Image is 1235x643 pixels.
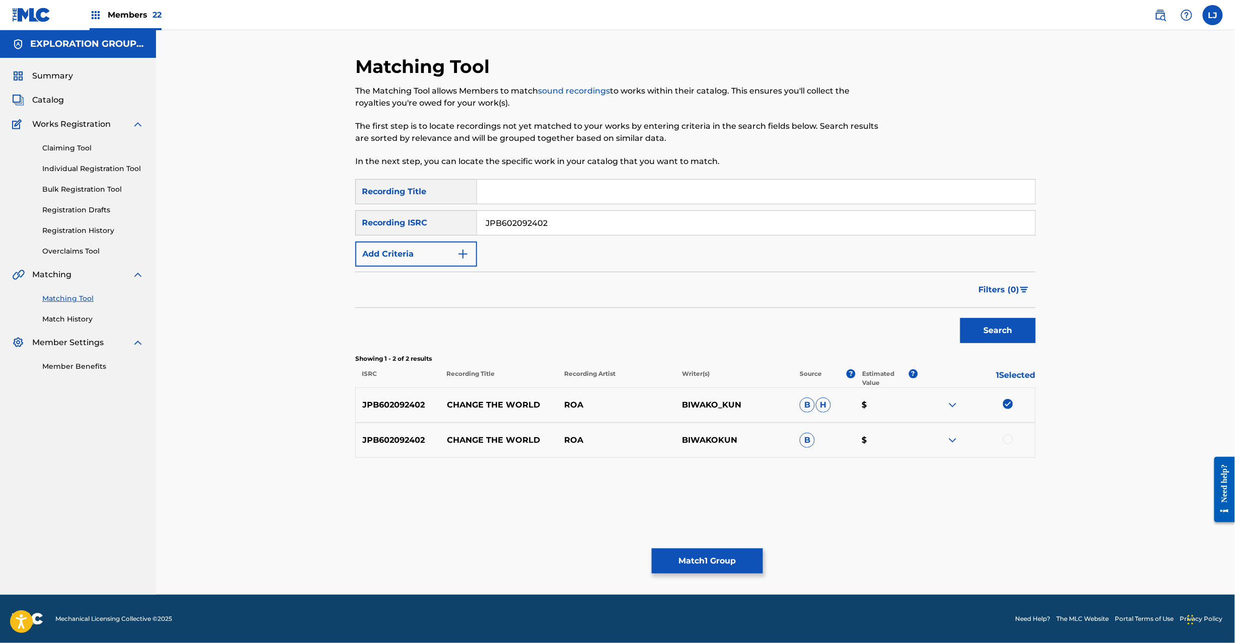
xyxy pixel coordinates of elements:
img: filter [1020,287,1029,293]
img: Top Rightsholders [90,9,102,21]
img: Matching [12,269,25,281]
p: Estimated Value [862,369,908,387]
img: expand [947,399,959,411]
p: CHANGE THE WORLD [440,434,558,446]
img: help [1181,9,1193,21]
a: CatalogCatalog [12,94,64,106]
img: MLC Logo [12,8,51,22]
div: Help [1177,5,1197,25]
a: Match History [42,314,144,325]
a: Registration History [42,225,144,236]
img: expand [947,434,959,446]
span: Mechanical Licensing Collective © 2025 [55,614,172,623]
p: Showing 1 - 2 of 2 results [355,354,1036,363]
iframe: Chat Widget [1185,595,1235,643]
a: Member Benefits [42,361,144,372]
p: BIWAKOKUN [675,434,793,446]
img: deselect [1003,399,1013,409]
div: Drag [1188,605,1194,635]
p: The first step is to locate recordings not yet matched to your works by entering criteria in the ... [355,120,879,144]
span: Summary [32,70,73,82]
iframe: Resource Center [1207,449,1235,530]
a: Privacy Policy [1180,614,1223,623]
button: Match1 Group [652,548,763,574]
a: Public Search [1150,5,1171,25]
form: Search Form [355,179,1036,348]
h2: Matching Tool [355,55,495,78]
p: In the next step, you can locate the specific work in your catalog that you want to match. [355,155,879,168]
p: Source [800,369,822,387]
span: Members [108,9,162,21]
a: Overclaims Tool [42,246,144,257]
a: The MLC Website [1057,614,1109,623]
button: Add Criteria [355,242,477,267]
img: Accounts [12,38,24,50]
p: $ [856,434,918,446]
span: ? [909,369,918,378]
p: $ [856,399,918,411]
a: Individual Registration Tool [42,164,144,174]
p: ISRC [355,369,440,387]
a: Need Help? [1016,614,1051,623]
span: Works Registration [32,118,111,130]
button: Search [960,318,1036,343]
img: Works Registration [12,118,25,130]
p: JPB602092402 [356,399,440,411]
img: expand [132,269,144,281]
img: Member Settings [12,337,24,349]
a: SummarySummary [12,70,73,82]
span: Filters ( 0 ) [979,284,1020,296]
h5: EXPLORATION GROUP LLC [30,38,144,50]
img: Summary [12,70,24,82]
div: User Menu [1203,5,1223,25]
img: Catalog [12,94,24,106]
span: H [816,397,831,413]
button: Filters (0) [973,277,1036,302]
span: B [800,433,815,448]
a: Bulk Registration Tool [42,184,144,195]
p: BIWAKO_KUN [675,399,793,411]
a: Portal Terms of Use [1115,614,1174,623]
span: Matching [32,269,71,281]
span: 22 [152,10,162,20]
img: search [1154,9,1167,21]
a: Claiming Tool [42,143,144,153]
img: expand [132,118,144,130]
p: 1 Selected [918,369,1036,387]
span: ? [846,369,856,378]
p: JPB602092402 [356,434,440,446]
p: Recording Artist [558,369,675,387]
p: The Matching Tool allows Members to match to works within their catalog. This ensures you'll coll... [355,85,879,109]
span: Member Settings [32,337,104,349]
a: sound recordings [538,86,610,96]
p: Writer(s) [675,369,793,387]
span: B [800,397,815,413]
p: ROA [558,399,675,411]
img: expand [132,337,144,349]
a: Registration Drafts [42,205,144,215]
p: ROA [558,434,675,446]
img: 9d2ae6d4665cec9f34b9.svg [457,248,469,260]
p: Recording Title [440,369,558,387]
a: Matching Tool [42,293,144,304]
span: Catalog [32,94,64,106]
p: CHANGE THE WORLD [440,399,558,411]
img: logo [12,613,43,625]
